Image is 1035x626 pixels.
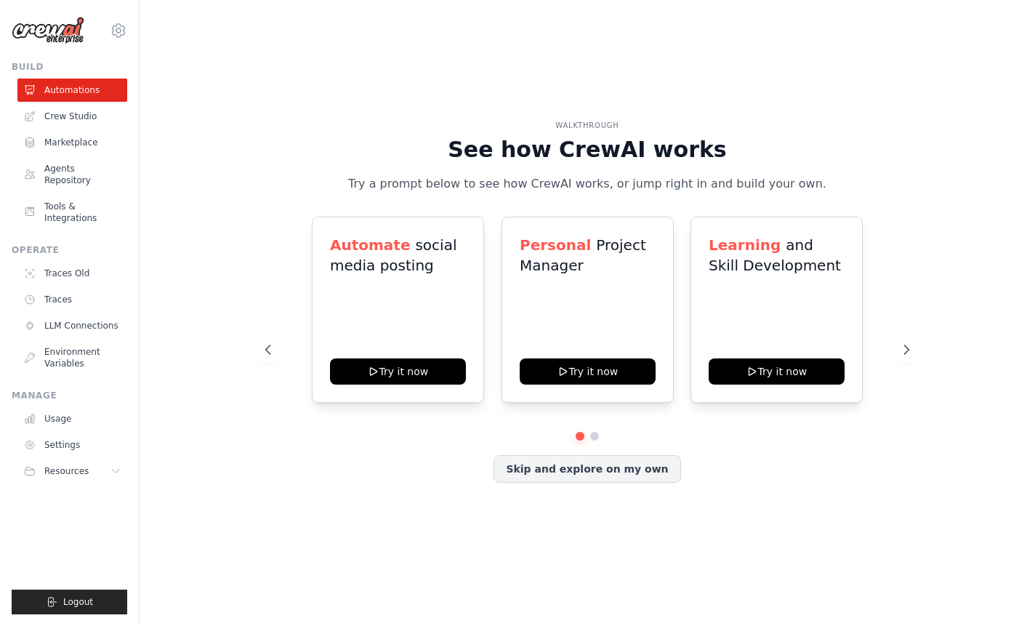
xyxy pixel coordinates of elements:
[520,358,656,385] button: Try it now
[265,137,909,163] h1: See how CrewAI works
[17,314,127,337] a: LLM Connections
[330,236,456,274] span: social media posting
[17,105,127,128] a: Crew Studio
[17,407,127,430] a: Usage
[12,390,127,401] div: Manage
[12,244,127,256] div: Operate
[709,236,781,254] span: Learning
[17,157,127,192] a: Agents Repository
[17,288,127,311] a: Traces
[330,236,410,254] span: Automate
[17,262,127,285] a: Traces Old
[17,340,127,375] a: Environment Variables
[962,556,1035,626] iframe: Chat Widget
[520,236,646,274] span: Project Manager
[330,358,466,385] button: Try it now
[709,358,845,385] button: Try it now
[17,195,127,230] a: Tools & Integrations
[17,131,127,154] a: Marketplace
[265,120,909,131] div: WALKTHROUGH
[17,460,127,483] button: Resources
[44,465,89,477] span: Resources
[12,590,127,614] button: Logout
[12,61,127,73] div: Build
[494,455,680,483] button: Skip and explore on my own
[343,174,831,193] p: Try a prompt below to see how CrewAI works, or jump right in and build your own.
[520,236,591,254] span: Personal
[17,433,127,457] a: Settings
[63,596,93,608] span: Logout
[17,79,127,102] a: Automations
[12,17,84,44] img: Logo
